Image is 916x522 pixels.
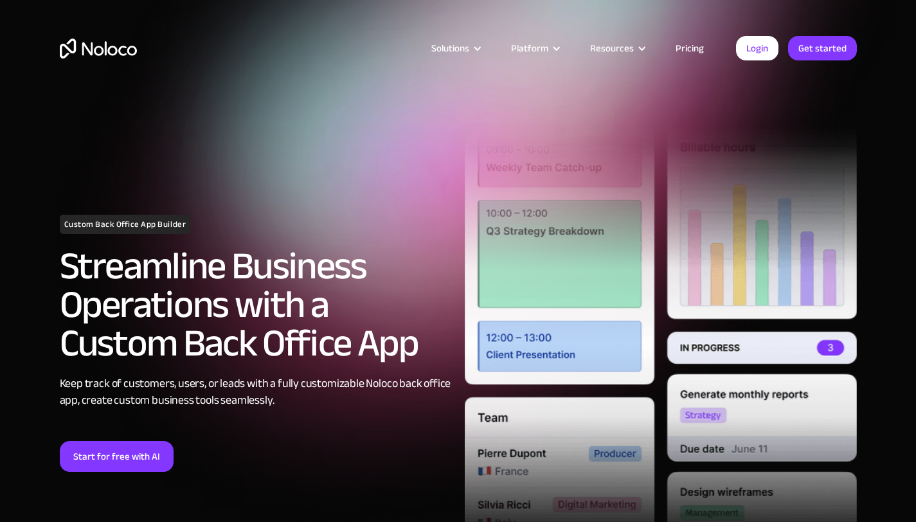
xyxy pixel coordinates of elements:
[60,215,191,234] h1: Custom Back Office App Builder
[574,40,660,57] div: Resources
[495,40,574,57] div: Platform
[60,39,137,59] a: home
[788,36,857,60] a: Get started
[60,441,174,472] a: Start for free with AI
[511,40,548,57] div: Platform
[415,40,495,57] div: Solutions
[590,40,634,57] div: Resources
[736,36,778,60] a: Login
[660,40,720,57] a: Pricing
[60,247,452,363] h2: Streamline Business Operations with a Custom Back Office App
[431,40,469,57] div: Solutions
[60,375,452,409] div: Keep track of customers, users, or leads with a fully customizable Noloco back office app, create...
